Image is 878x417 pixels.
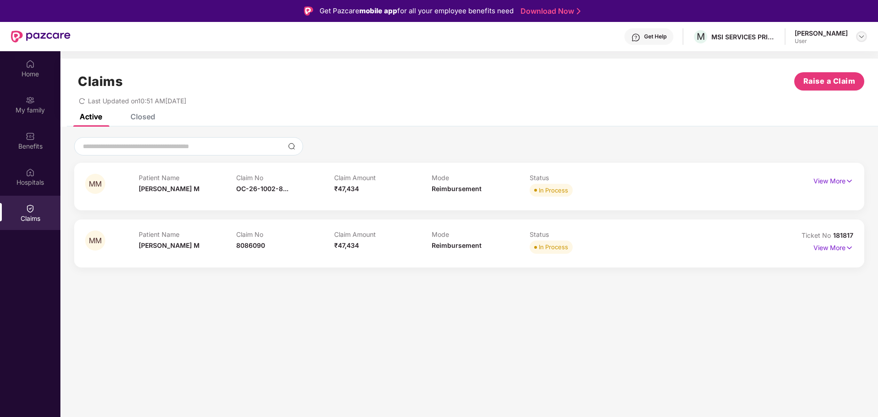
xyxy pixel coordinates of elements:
[845,176,853,186] img: svg+xml;base64,PHN2ZyB4bWxucz0iaHR0cDovL3d3dy53My5vcmcvMjAwMC9zdmciIHdpZHRoPSIxNyIgaGVpZ2h0PSIxNy...
[803,75,856,87] span: Raise a Claim
[432,241,482,249] span: Reimbursement
[26,132,35,141] img: svg+xml;base64,PHN2ZyBpZD0iQmVuZWZpdHMiIHhtbG5zPSJodHRwOi8vd3d3LnczLm9yZy8yMDAwL3N2ZyIgd2lkdGg9Ij...
[432,185,482,192] span: Reimbursement
[334,185,359,192] span: ₹47,434
[794,72,864,91] button: Raise a Claim
[432,174,530,182] p: Mode
[530,174,628,182] p: Status
[539,186,568,195] div: In Process
[26,168,35,177] img: svg+xml;base64,PHN2ZyBpZD0iSG9zcGl0YWxzIiB4bWxucz0iaHR0cDovL3d3dy53My5vcmcvMjAwMC9zdmciIHdpZHRoPS...
[26,204,35,213] img: svg+xml;base64,PHN2ZyBpZD0iQ2xhaW0iIHhtbG5zPSJodHRwOi8vd3d3LnczLm9yZy8yMDAwL3N2ZyIgd2lkdGg9IjIwIi...
[130,112,155,121] div: Closed
[697,31,705,42] span: M
[26,96,35,105] img: svg+xml;base64,PHN2ZyB3aWR0aD0iMjAiIGhlaWdodD0iMjAiIHZpZXdCb3g9IjAgMCAyMCAyMCIgZmlsbD0ibm9uZSIgeG...
[89,180,102,188] span: MM
[288,143,295,150] img: svg+xml;base64,PHN2ZyBpZD0iU2VhcmNoLTMyeDMyIiB4bWxucz0iaHR0cDovL3d3dy53My5vcmcvMjAwMC9zdmciIHdpZH...
[631,33,640,42] img: svg+xml;base64,PHN2ZyBpZD0iSGVscC0zMngzMiIgeG1sbnM9Imh0dHA6Ly93d3cudzMub3JnLzIwMDAvc3ZnIiB3aWR0aD...
[795,37,848,45] div: User
[139,230,237,238] p: Patient Name
[139,241,200,249] span: [PERSON_NAME] M
[79,97,85,105] span: redo
[236,185,288,192] span: OC-26-1002-8...
[26,59,35,69] img: svg+xml;base64,PHN2ZyBpZD0iSG9tZSIgeG1sbnM9Imh0dHA6Ly93d3cudzMub3JnLzIwMDAvc3ZnIiB3aWR0aD0iMjAiIG...
[80,112,102,121] div: Active
[139,174,237,182] p: Patient Name
[334,174,432,182] p: Claim Amount
[795,29,848,37] div: [PERSON_NAME]
[432,230,530,238] p: Mode
[845,243,853,253] img: svg+xml;base64,PHN2ZyB4bWxucz0iaHR0cDovL3d3dy53My5vcmcvMjAwMC9zdmciIHdpZHRoPSIxNyIgaGVpZ2h0PSIxNy...
[11,31,70,43] img: New Pazcare Logo
[577,6,580,16] img: Stroke
[711,32,775,41] div: MSI SERVICES PRIVATE LIMITED
[334,241,359,249] span: ₹47,434
[334,230,432,238] p: Claim Amount
[236,241,265,249] span: 8086090
[359,6,397,15] strong: mobile app
[236,174,334,182] p: Claim No
[78,74,123,89] h1: Claims
[139,185,200,192] span: [PERSON_NAME] M
[520,6,578,16] a: Download Now
[813,174,853,186] p: View More
[858,33,865,40] img: svg+xml;base64,PHN2ZyBpZD0iRHJvcGRvd24tMzJ4MzIiIHhtbG5zPSJodHRwOi8vd3d3LnczLm9yZy8yMDAwL3N2ZyIgd2...
[530,230,628,238] p: Status
[320,5,514,16] div: Get Pazcare for all your employee benefits need
[802,231,833,239] span: Ticket No
[304,6,313,16] img: Logo
[833,231,853,239] span: 181817
[813,241,853,253] p: View More
[236,230,334,238] p: Claim No
[644,33,667,40] div: Get Help
[89,237,102,245] span: MM
[88,97,186,105] span: Last Updated on 10:51 AM[DATE]
[539,242,568,251] div: In Process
